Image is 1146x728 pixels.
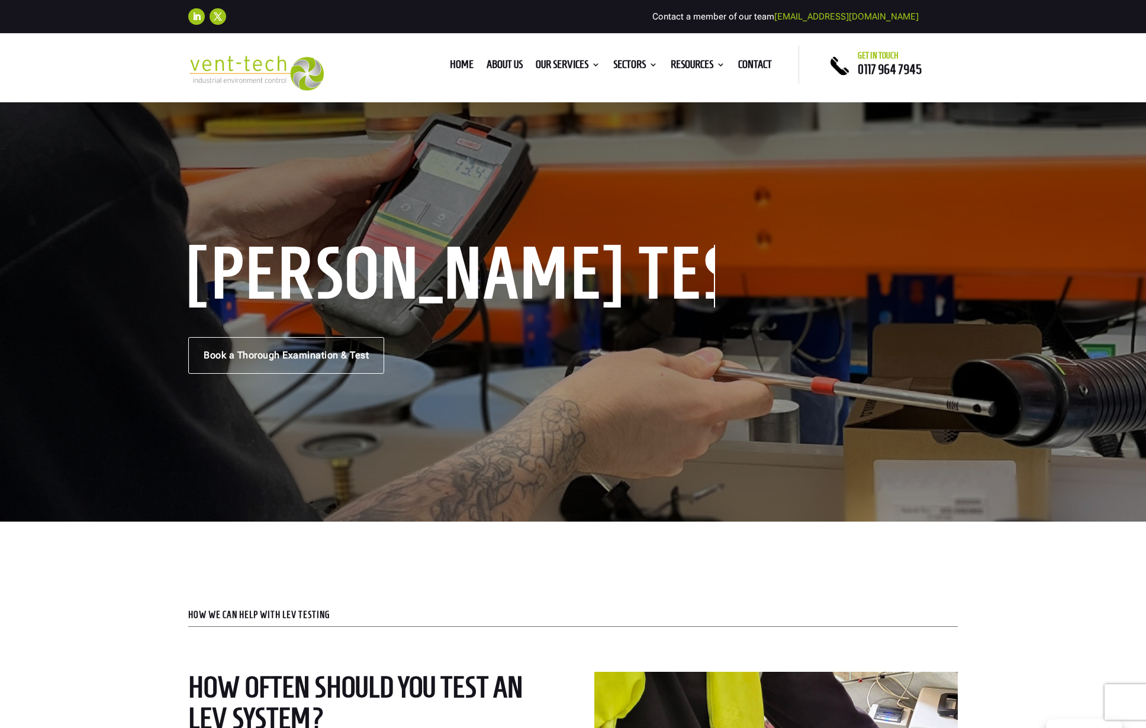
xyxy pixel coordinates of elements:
[487,60,523,73] a: About us
[858,51,899,60] span: Get in touch
[536,60,600,73] a: Our Services
[671,60,725,73] a: Resources
[613,60,658,73] a: Sectors
[858,62,922,76] a: 0117 964 7945
[188,245,715,308] h1: [PERSON_NAME] Testing
[188,56,324,90] img: 2023-09-27T08_35_16.549ZVENT-TECH---Clear-background
[188,8,205,25] a: Follow on LinkedIn
[774,11,919,22] a: [EMAIL_ADDRESS][DOMAIN_NAME]
[210,8,226,25] a: Follow on X
[188,610,958,620] p: HOW WE CAN HELP WITH LEV TESTING
[738,60,772,73] a: Contact
[450,60,474,73] a: Home
[652,11,919,22] span: Contact a member of our team
[188,337,384,374] a: Book a Thorough Examination & Test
